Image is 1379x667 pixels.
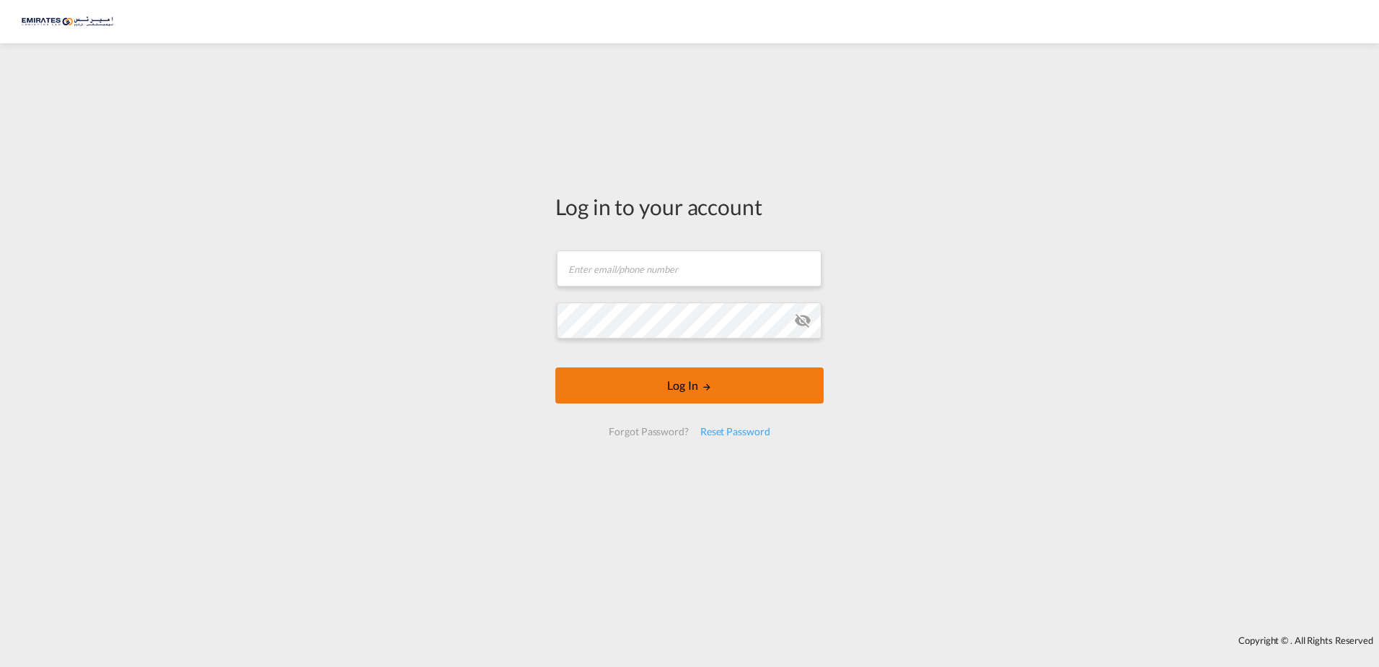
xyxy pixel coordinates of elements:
input: Enter email/phone number [557,250,821,287]
button: LOGIN [555,367,824,404]
div: Forgot Password? [603,419,694,445]
md-icon: icon-eye-off [794,312,811,329]
div: Log in to your account [555,191,824,222]
div: Reset Password [695,419,776,445]
img: c67187802a5a11ec94275b5db69a26e6.png [22,6,119,38]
